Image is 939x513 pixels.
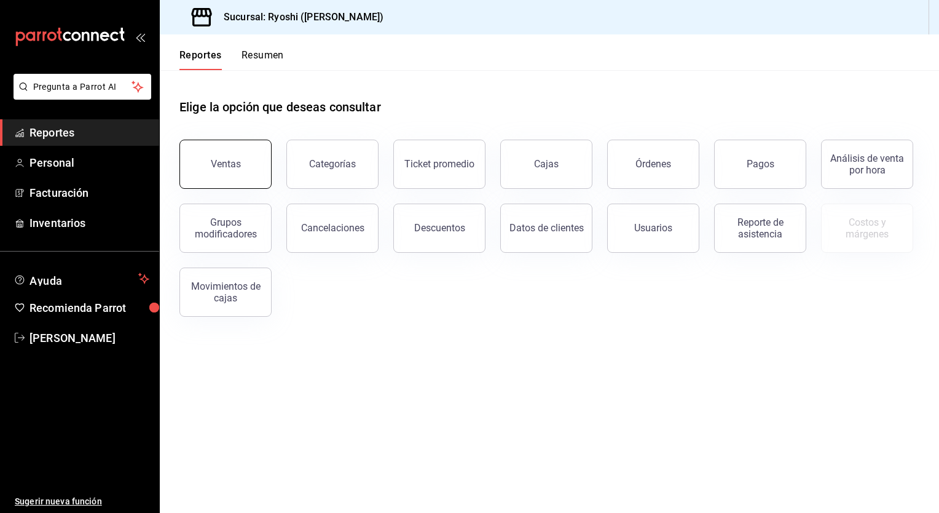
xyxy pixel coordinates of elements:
[15,495,149,508] span: Sugerir nueva función
[607,204,699,253] button: Usuarios
[214,10,383,25] h3: Sucursal: Ryoshi ([PERSON_NAME])
[286,204,379,253] button: Cancelaciones
[14,74,151,100] button: Pregunta a Parrot AI
[29,154,149,171] span: Personal
[500,204,592,253] button: Datos de clientes
[722,217,798,240] div: Reporte de asistencia
[29,271,133,286] span: Ayuda
[714,204,806,253] button: Reporte de asistencia
[500,140,592,189] button: Cajas
[635,158,671,170] div: Órdenes
[414,222,465,234] div: Descuentos
[821,204,913,253] button: Contrata inventarios para ver este reporte
[135,32,145,42] button: open_drawer_menu
[29,124,149,141] span: Reportes
[9,89,151,102] a: Pregunta a Parrot AI
[29,330,149,346] span: [PERSON_NAME]
[179,49,284,70] div: navigation tabs
[509,222,584,234] div: Datos de clientes
[179,140,272,189] button: Ventas
[211,158,241,170] div: Ventas
[393,140,485,189] button: Ticket promedio
[29,300,149,316] span: Recomienda Parrot
[393,204,485,253] button: Descuentos
[33,81,132,93] span: Pregunta a Parrot AI
[829,153,905,176] div: Análisis de venta por hora
[187,217,264,240] div: Grupos modificadores
[714,140,806,189] button: Pagos
[179,268,272,317] button: Movimientos de cajas
[286,140,379,189] button: Categorías
[821,140,913,189] button: Análisis de venta por hora
[179,49,222,70] button: Reportes
[187,280,264,304] div: Movimientos de cajas
[309,158,356,170] div: Categorías
[29,215,149,231] span: Inventarios
[534,158,559,170] div: Cajas
[607,140,699,189] button: Órdenes
[179,98,381,116] h1: Elige la opción que deseas consultar
[829,217,905,240] div: Costos y márgenes
[634,222,672,234] div: Usuarios
[179,204,272,253] button: Grupos modificadores
[242,49,284,70] button: Resumen
[301,222,364,234] div: Cancelaciones
[29,185,149,201] span: Facturación
[404,158,474,170] div: Ticket promedio
[747,158,774,170] div: Pagos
